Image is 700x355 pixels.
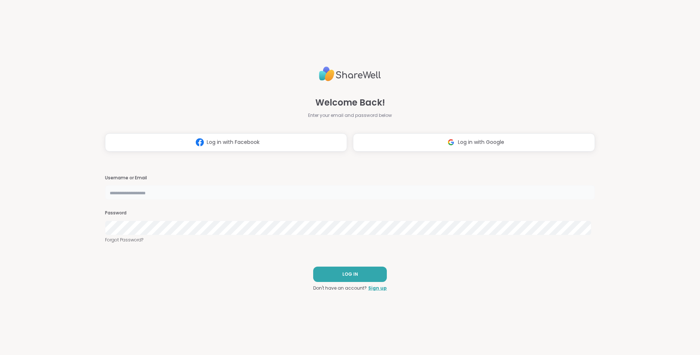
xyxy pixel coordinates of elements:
[105,175,595,181] h3: Username or Email
[315,96,385,109] span: Welcome Back!
[105,237,595,243] a: Forgot Password?
[458,138,504,146] span: Log in with Google
[105,210,595,216] h3: Password
[308,112,392,119] span: Enter your email and password below
[353,133,595,152] button: Log in with Google
[207,138,260,146] span: Log in with Facebook
[313,285,367,291] span: Don't have an account?
[444,135,458,149] img: ShareWell Logomark
[313,267,387,282] button: LOG IN
[319,64,381,84] img: ShareWell Logo
[105,133,347,152] button: Log in with Facebook
[193,135,207,149] img: ShareWell Logomark
[368,285,387,291] a: Sign up
[342,271,358,278] span: LOG IN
